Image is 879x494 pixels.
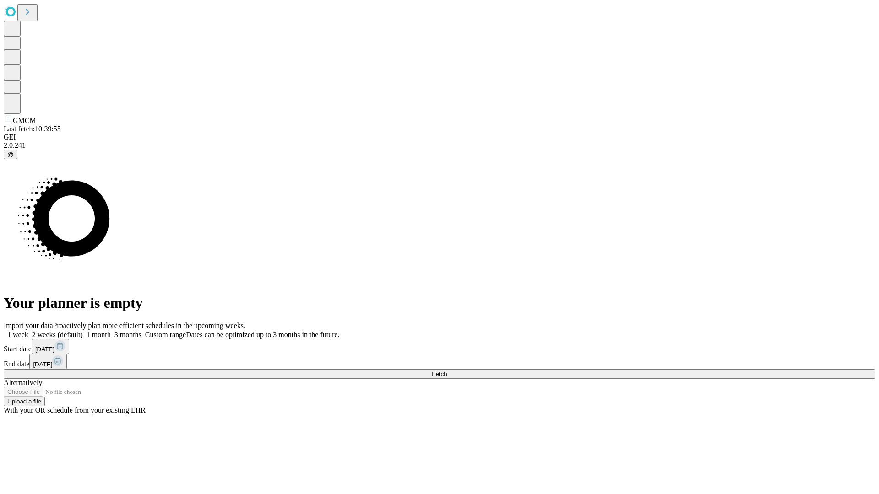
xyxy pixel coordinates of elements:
[145,331,186,338] span: Custom range
[4,150,17,159] button: @
[87,331,111,338] span: 1 month
[7,151,14,158] span: @
[4,369,875,379] button: Fetch
[33,361,52,368] span: [DATE]
[32,331,83,338] span: 2 weeks (default)
[13,117,36,124] span: GMCM
[432,370,447,377] span: Fetch
[4,379,42,387] span: Alternatively
[186,331,339,338] span: Dates can be optimized up to 3 months in the future.
[4,354,875,369] div: End date
[29,354,67,369] button: [DATE]
[53,322,245,329] span: Proactively plan more efficient schedules in the upcoming weeks.
[35,346,54,353] span: [DATE]
[4,406,146,414] span: With your OR schedule from your existing EHR
[4,133,875,141] div: GEI
[114,331,141,338] span: 3 months
[4,141,875,150] div: 2.0.241
[4,397,45,406] button: Upload a file
[7,331,28,338] span: 1 week
[4,125,61,133] span: Last fetch: 10:39:55
[4,339,875,354] div: Start date
[4,295,875,311] h1: Your planner is empty
[4,322,53,329] span: Import your data
[32,339,69,354] button: [DATE]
